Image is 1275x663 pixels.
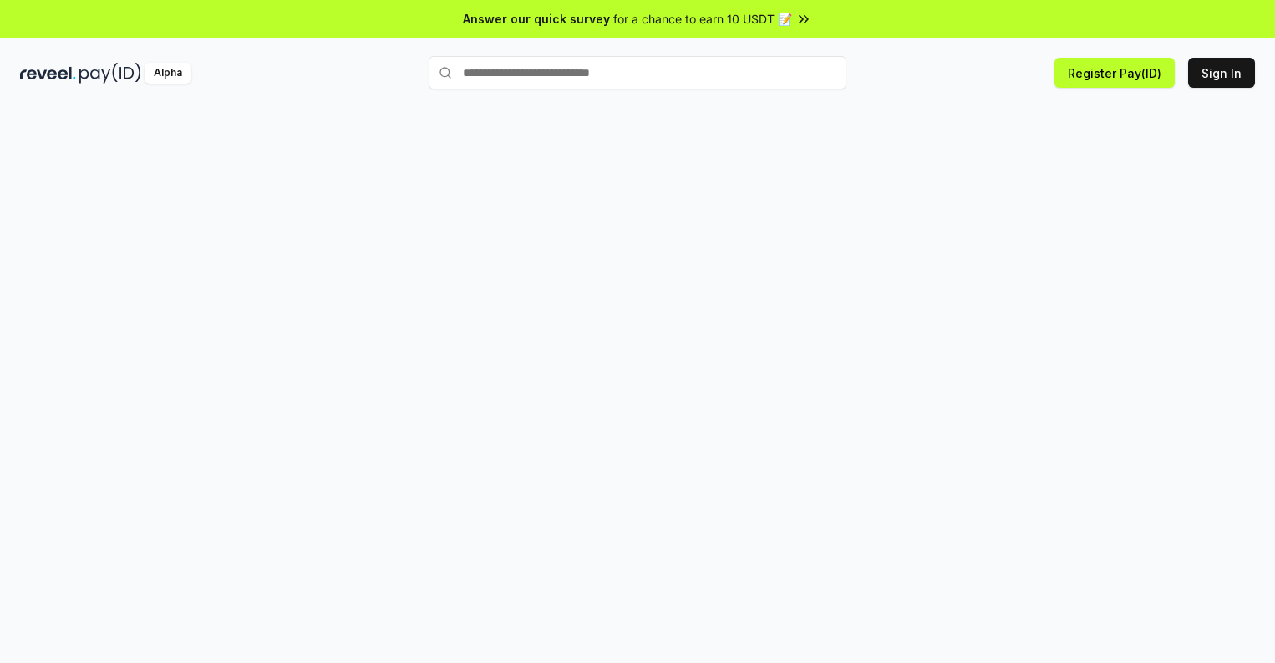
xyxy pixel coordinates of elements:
[1188,58,1255,88] button: Sign In
[79,63,141,84] img: pay_id
[20,63,76,84] img: reveel_dark
[463,10,610,28] span: Answer our quick survey
[145,63,191,84] div: Alpha
[1054,58,1175,88] button: Register Pay(ID)
[613,10,792,28] span: for a chance to earn 10 USDT 📝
